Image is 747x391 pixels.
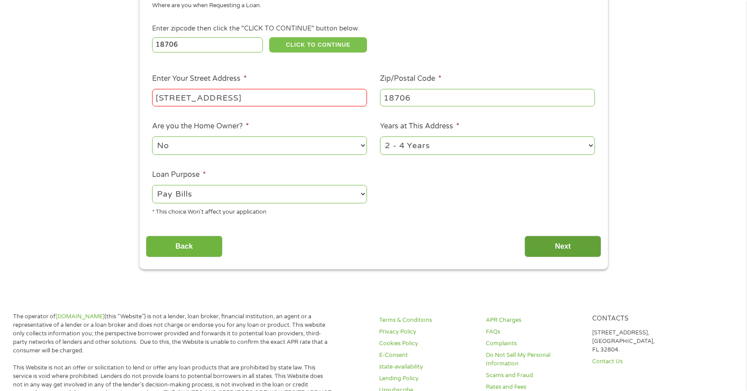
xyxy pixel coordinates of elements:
[486,316,582,325] a: APR Charges
[152,122,249,131] label: Are you the Home Owner?
[152,24,594,34] div: Enter zipcode then click the "CLICK TO CONTINUE" button below.
[379,374,475,383] a: Lending Policy
[380,122,459,131] label: Years at This Address
[152,74,247,83] label: Enter Your Street Address
[524,236,601,258] input: Next
[486,328,582,336] a: FAQs
[56,313,105,320] a: [DOMAIN_NAME]
[379,316,475,325] a: Terms & Conditions
[379,363,475,371] a: state-availability
[152,89,367,106] input: 1 Main Street
[269,37,367,53] button: CLICK TO CONTINUE
[13,312,333,355] p: The operator of (this “Website”) is not a lender, loan broker, financial institution, an agent or...
[486,351,582,368] a: Do Not Sell My Personal Information
[146,236,223,258] input: Back
[152,37,263,53] input: Enter Zipcode (e.g 01510)
[379,328,475,336] a: Privacy Policy
[152,170,206,180] label: Loan Purpose
[592,329,688,354] p: [STREET_ADDRESS], [GEOGRAPHIC_DATA], FL 32804.
[152,1,588,10] div: Where are you when Requesting a Loan.
[592,315,688,323] h4: Contacts
[486,339,582,348] a: Complaints
[379,339,475,348] a: Cookies Policy
[380,74,441,83] label: Zip/Postal Code
[152,205,367,217] div: * This choice Won’t affect your application
[379,351,475,360] a: E-Consent
[486,371,582,380] a: Scams and Fraud
[592,357,688,366] a: Contact Us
